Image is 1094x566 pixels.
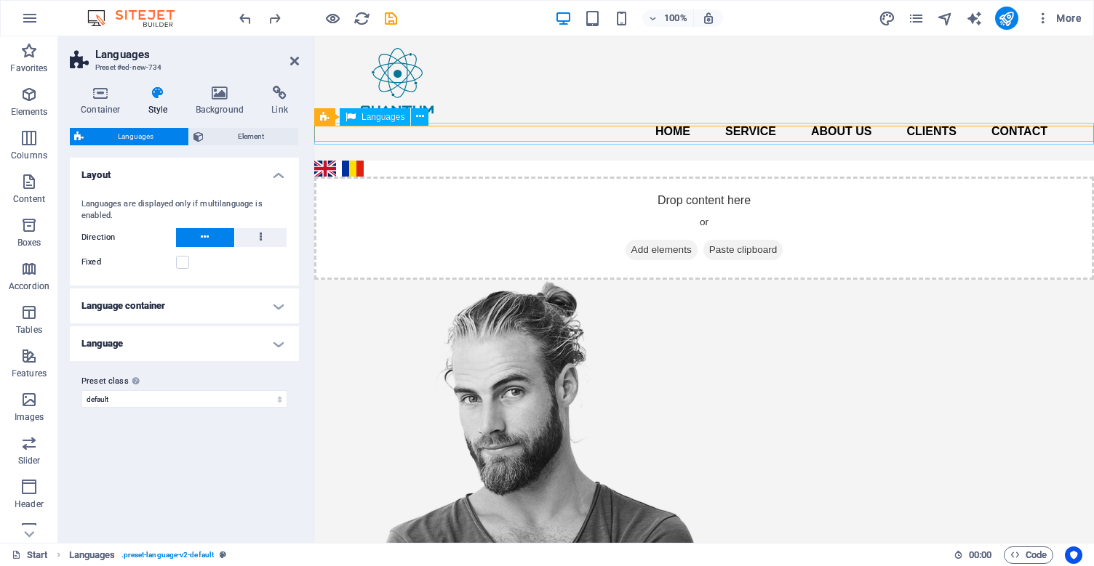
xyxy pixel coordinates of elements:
i: This element is a customizable preset [220,551,226,559]
div: Languages are displayed only if multilanguage is enabled. [81,198,287,222]
span: More [1036,11,1082,25]
button: navigator [937,9,954,27]
a: Click to cancel selection. Double-click to open Pages [12,546,48,564]
button: undo [236,9,254,27]
i: On resize automatically adjust zoom level to fit chosen device. [702,12,715,25]
button: More [1030,7,1087,30]
label: Preset class [81,373,287,390]
i: Save (Ctrl+S) [383,10,399,27]
span: . preset-language-v2-default [121,546,215,564]
h4: Language [70,326,299,361]
h4: Language container [70,288,299,323]
i: Reload page [354,10,370,27]
p: Images [15,411,44,423]
p: Accordion [9,280,49,292]
button: Languages [70,128,188,145]
h3: Preset #ed-new-734 [95,61,270,74]
img: Editor Logo [84,9,193,27]
button: publish [995,7,1018,30]
h4: Style [137,86,185,116]
span: Languages [362,113,404,121]
i: Pages (Ctrl+Alt+S) [908,10,925,27]
h6: 100% [664,9,687,27]
p: Favorites [10,62,47,74]
button: save [382,9,399,27]
i: Undo: Move elements (Ctrl+Z) [237,10,254,27]
span: Code [1010,546,1047,564]
button: Usercentrics [1065,546,1082,564]
span: Element [208,128,295,145]
i: Design (Ctrl+Alt+Y) [879,10,895,27]
button: Click here to leave preview mode and continue editing [324,9,341,27]
i: Navigator [937,10,954,27]
span: Paste clipboard [389,203,469,224]
span: Click to select. Double-click to edit [69,546,116,564]
h4: Layout [70,158,299,184]
button: Element [189,128,299,145]
h2: Languages [95,48,299,61]
p: Slider [18,455,41,466]
p: Content [13,193,45,205]
button: reload [353,9,370,27]
h4: Background [185,86,261,116]
p: Features [12,368,47,379]
label: Direction [81,229,176,246]
p: Tables [16,324,42,336]
span: 00 00 [969,546,991,564]
p: Columns [11,150,47,161]
i: AI Writer [966,10,983,27]
span: Add elements [311,203,383,224]
span: : [979,549,981,560]
p: Boxes [17,237,41,248]
nav: breadcrumb [69,546,226,564]
p: Header [15,498,44,510]
i: Publish [998,10,1015,27]
button: design [879,9,896,27]
p: Elements [11,106,48,118]
button: pages [908,9,925,27]
h4: Container [70,86,137,116]
button: 100% [642,9,694,27]
button: Code [1004,546,1053,564]
span: Languages [88,128,184,145]
h6: Session time [954,546,992,564]
button: text_generator [966,9,983,27]
h4: Link [260,86,299,116]
label: Fixed [81,254,176,271]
